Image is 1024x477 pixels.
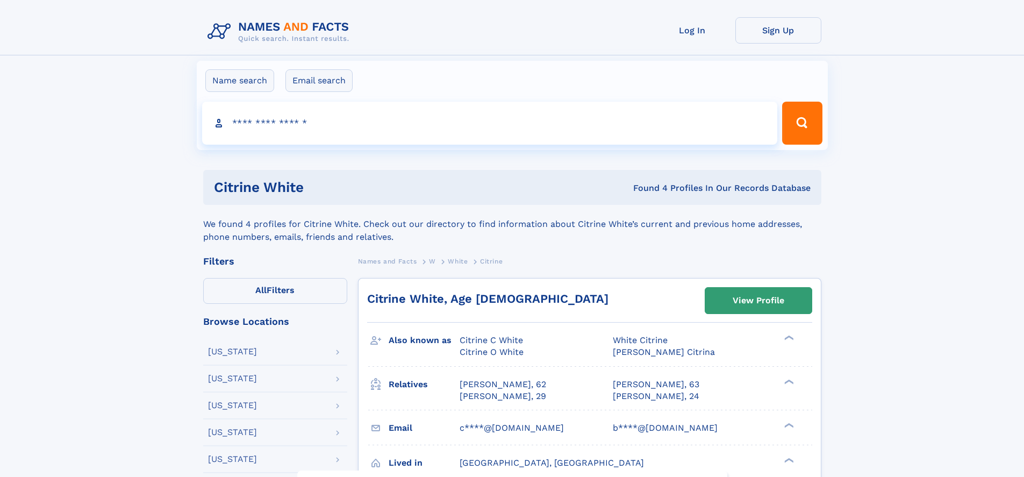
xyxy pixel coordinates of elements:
[613,390,699,402] a: [PERSON_NAME], 24
[255,285,267,295] span: All
[782,334,794,341] div: ❯
[208,428,257,437] div: [US_STATE]
[480,258,503,265] span: Citrine
[214,181,469,194] h1: Citrine White
[389,419,460,437] h3: Email
[429,254,436,268] a: W
[782,457,794,464] div: ❯
[208,347,257,356] div: [US_STATE]
[389,331,460,350] h3: Also known as
[367,292,608,305] a: Citrine White, Age [DEMOGRAPHIC_DATA]
[460,458,644,468] span: [GEOGRAPHIC_DATA], [GEOGRAPHIC_DATA]
[205,69,274,92] label: Name search
[208,374,257,383] div: [US_STATE]
[448,254,468,268] a: White
[613,379,699,390] a: [PERSON_NAME], 63
[358,254,417,268] a: Names and Facts
[285,69,353,92] label: Email search
[203,278,347,304] label: Filters
[203,17,358,46] img: Logo Names and Facts
[202,102,778,145] input: search input
[460,379,546,390] a: [PERSON_NAME], 62
[468,182,811,194] div: Found 4 Profiles In Our Records Database
[460,335,523,345] span: Citrine C White
[733,288,784,313] div: View Profile
[448,258,468,265] span: White
[460,347,524,357] span: Citrine O White
[782,378,794,385] div: ❯
[782,422,794,429] div: ❯
[782,102,822,145] button: Search Button
[705,288,812,314] a: View Profile
[735,17,821,44] a: Sign Up
[203,205,821,244] div: We found 4 profiles for Citrine White. Check out our directory to find information about Citrine ...
[613,347,715,357] span: [PERSON_NAME] Citrina
[208,455,257,464] div: [US_STATE]
[460,390,546,402] a: [PERSON_NAME], 29
[203,257,347,266] div: Filters
[203,317,347,326] div: Browse Locations
[613,335,668,345] span: White Citrine
[429,258,436,265] span: W
[208,401,257,410] div: [US_STATE]
[389,454,460,472] h3: Lived in
[649,17,735,44] a: Log In
[389,375,460,394] h3: Relatives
